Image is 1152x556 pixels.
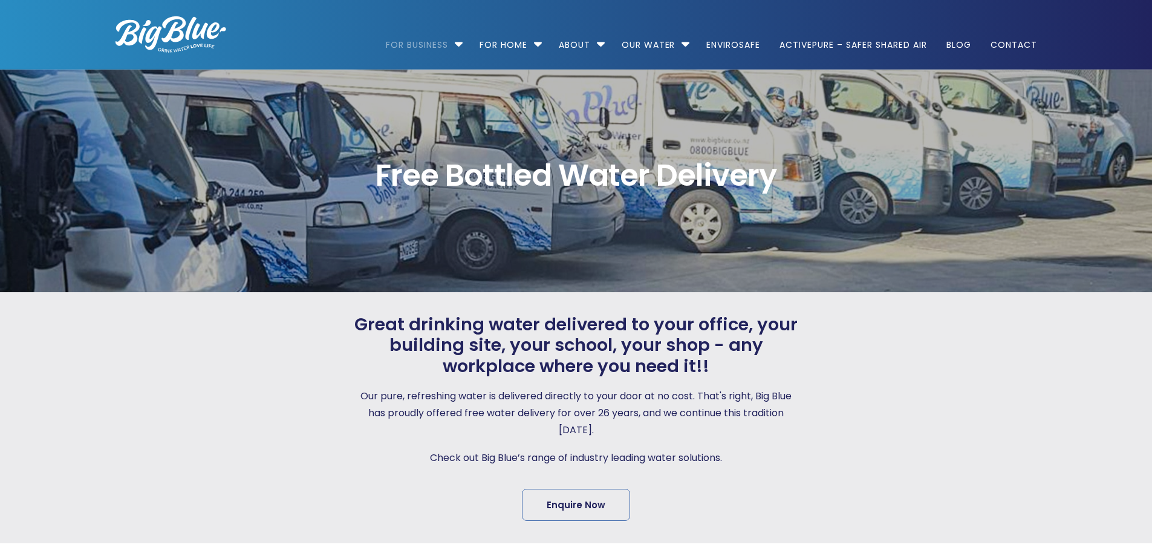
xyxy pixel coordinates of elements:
p: Our pure, refreshing water is delivered directly to your door at no cost. That's right, Big Blue ... [351,388,801,439]
img: logo [116,16,226,53]
span: Great drinking water delivered to your office, your building site, your school, your shop - any w... [351,314,801,377]
span: Free Bottled Water Delivery [116,160,1037,191]
p: Check out Big Blue’s range of industry leading water solutions. [351,450,801,466]
a: Enquire Now [522,489,630,521]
